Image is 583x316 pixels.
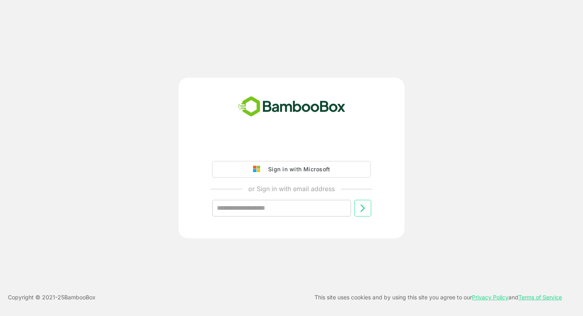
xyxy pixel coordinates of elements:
[234,94,350,120] img: bamboobox
[248,184,335,193] p: or Sign in with email address
[8,293,96,302] p: Copyright © 2021- 25 BambooBox
[315,293,562,302] p: This site uses cookies and by using this site you agree to our and
[518,294,562,301] a: Terms of Service
[212,161,371,178] button: Sign in with Microsoft
[264,164,330,174] div: Sign in with Microsoft
[472,294,508,301] a: Privacy Policy
[253,166,264,173] img: google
